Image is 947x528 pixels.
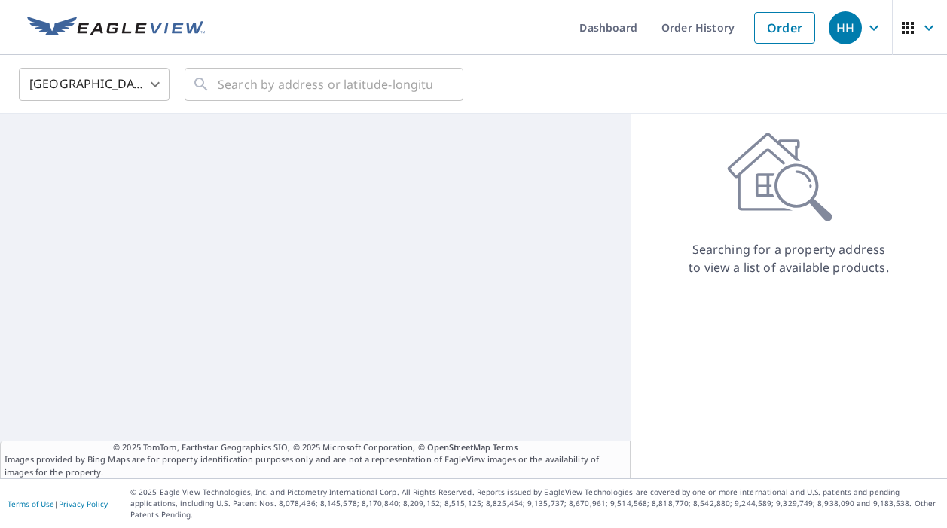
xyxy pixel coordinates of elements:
div: [GEOGRAPHIC_DATA] [19,63,170,105]
span: © 2025 TomTom, Earthstar Geographics SIO, © 2025 Microsoft Corporation, © [113,441,518,454]
p: Searching for a property address to view a list of available products. [688,240,890,276]
a: OpenStreetMap [427,441,490,453]
img: EV Logo [27,17,205,39]
a: Terms [493,441,518,453]
a: Order [754,12,815,44]
p: © 2025 Eagle View Technologies, Inc. and Pictometry International Corp. All Rights Reserved. Repo... [130,487,939,520]
input: Search by address or latitude-longitude [218,63,432,105]
a: Privacy Policy [59,499,108,509]
div: HH [829,11,862,44]
p: | [8,499,108,508]
a: Terms of Use [8,499,54,509]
